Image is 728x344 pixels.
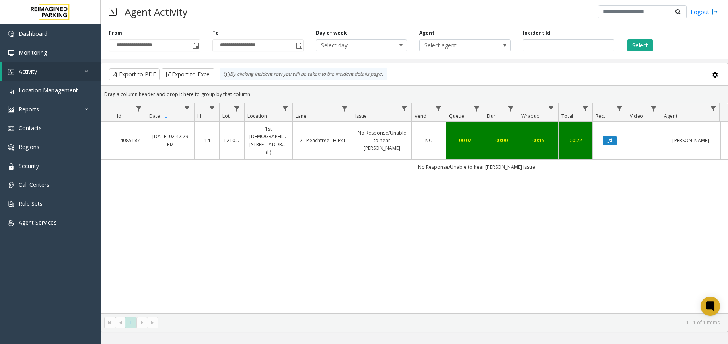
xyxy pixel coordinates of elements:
[19,124,42,132] span: Contacts
[712,8,718,16] img: logout
[294,40,303,51] span: Toggle popup
[224,71,230,78] img: infoIcon.svg
[630,113,643,119] span: Video
[596,113,605,119] span: Rec.
[19,219,57,226] span: Agent Services
[199,137,214,144] a: 14
[489,137,513,144] a: 00:00
[162,68,214,80] button: Export to Excel
[523,29,550,37] label: Incident Id
[415,113,426,119] span: Vend
[207,103,218,114] a: H Filter Menu
[151,133,189,148] a: [DATE] 02:42:29 PM
[417,137,441,144] a: NO
[19,68,37,75] span: Activity
[627,39,653,51] button: Select
[296,113,306,119] span: Lane
[580,103,591,114] a: Total Filter Menu
[19,105,39,113] span: Reports
[521,113,540,119] span: Wrapup
[222,113,230,119] span: Lot
[109,29,122,37] label: From
[614,103,625,114] a: Rec. Filter Menu
[247,113,267,119] span: Location
[8,220,14,226] img: 'icon'
[8,69,14,75] img: 'icon'
[561,113,573,119] span: Total
[280,103,291,114] a: Location Filter Menu
[19,200,43,207] span: Rule Sets
[451,137,479,144] a: 00:07
[212,29,219,37] label: To
[523,137,553,144] a: 00:15
[8,31,14,37] img: 'icon'
[117,113,121,119] span: Id
[419,29,434,37] label: Agent
[19,86,78,94] span: Location Management
[708,103,719,114] a: Agent Filter Menu
[691,8,718,16] a: Logout
[19,181,49,188] span: Call Centers
[224,137,239,144] a: L21078200
[298,137,347,144] a: 2 - Peachtree LH Exit
[149,113,160,119] span: Date
[648,103,659,114] a: Video Filter Menu
[119,137,141,144] a: 4085187
[101,138,114,144] a: Collapse Details
[191,40,200,51] span: Toggle popup
[420,40,492,51] span: Select agent...
[125,317,136,328] span: Page 1
[355,113,367,119] span: Issue
[8,163,14,170] img: 'icon'
[666,137,716,144] a: [PERSON_NAME]
[8,201,14,207] img: 'icon'
[249,125,288,156] a: 1st [DEMOGRAPHIC_DATA], [STREET_ADDRESS] (L)
[232,103,243,114] a: Lot Filter Menu
[134,103,144,114] a: Id Filter Menu
[19,162,39,170] span: Security
[19,143,39,151] span: Regions
[19,30,47,37] span: Dashboard
[8,125,14,132] img: 'icon'
[546,103,557,114] a: Wrapup Filter Menu
[8,106,14,113] img: 'icon'
[220,68,387,80] div: By clicking Incident row you will be taken to the incident details page.
[433,103,444,114] a: Vend Filter Menu
[425,137,433,144] span: NO
[664,113,677,119] span: Agent
[316,29,347,37] label: Day of week
[101,103,728,313] div: Data table
[163,113,169,119] span: Sortable
[449,113,464,119] span: Queue
[109,68,160,80] button: Export to PDF
[197,113,201,119] span: H
[563,137,588,144] a: 00:22
[316,40,389,51] span: Select day...
[506,103,516,114] a: Dur Filter Menu
[121,2,191,22] h3: Agent Activity
[8,144,14,151] img: 'icon'
[487,113,496,119] span: Dur
[357,129,407,152] a: No Response/Unable to hear [PERSON_NAME]
[182,103,193,114] a: Date Filter Menu
[339,103,350,114] a: Lane Filter Menu
[2,62,101,81] a: Activity
[109,2,117,22] img: pageIcon
[8,182,14,188] img: 'icon'
[19,49,47,56] span: Monitoring
[399,103,410,114] a: Issue Filter Menu
[8,50,14,56] img: 'icon'
[163,319,720,326] kendo-pager-info: 1 - 1 of 1 items
[471,103,482,114] a: Queue Filter Menu
[101,87,728,101] div: Drag a column header and drop it here to group by that column
[8,88,14,94] img: 'icon'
